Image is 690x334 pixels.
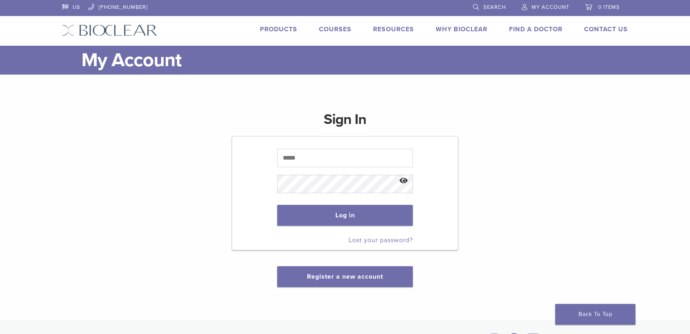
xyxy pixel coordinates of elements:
button: Log in [277,205,412,226]
img: Bioclear [62,24,157,36]
a: Back To Top [555,304,635,325]
a: Contact Us [584,25,628,33]
span: My Account [532,4,569,10]
a: Why Bioclear [436,25,487,33]
a: Courses [319,25,351,33]
span: Search [483,4,506,10]
button: Show password [395,171,412,191]
a: Find A Doctor [509,25,562,33]
span: 0 items [598,4,620,10]
h1: My Account [81,46,628,75]
a: Lost your password? [349,236,413,244]
button: Register a new account [277,266,413,287]
h1: Sign In [324,110,366,136]
a: Register a new account [307,273,383,281]
a: Products [260,25,297,33]
a: Resources [373,25,414,33]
